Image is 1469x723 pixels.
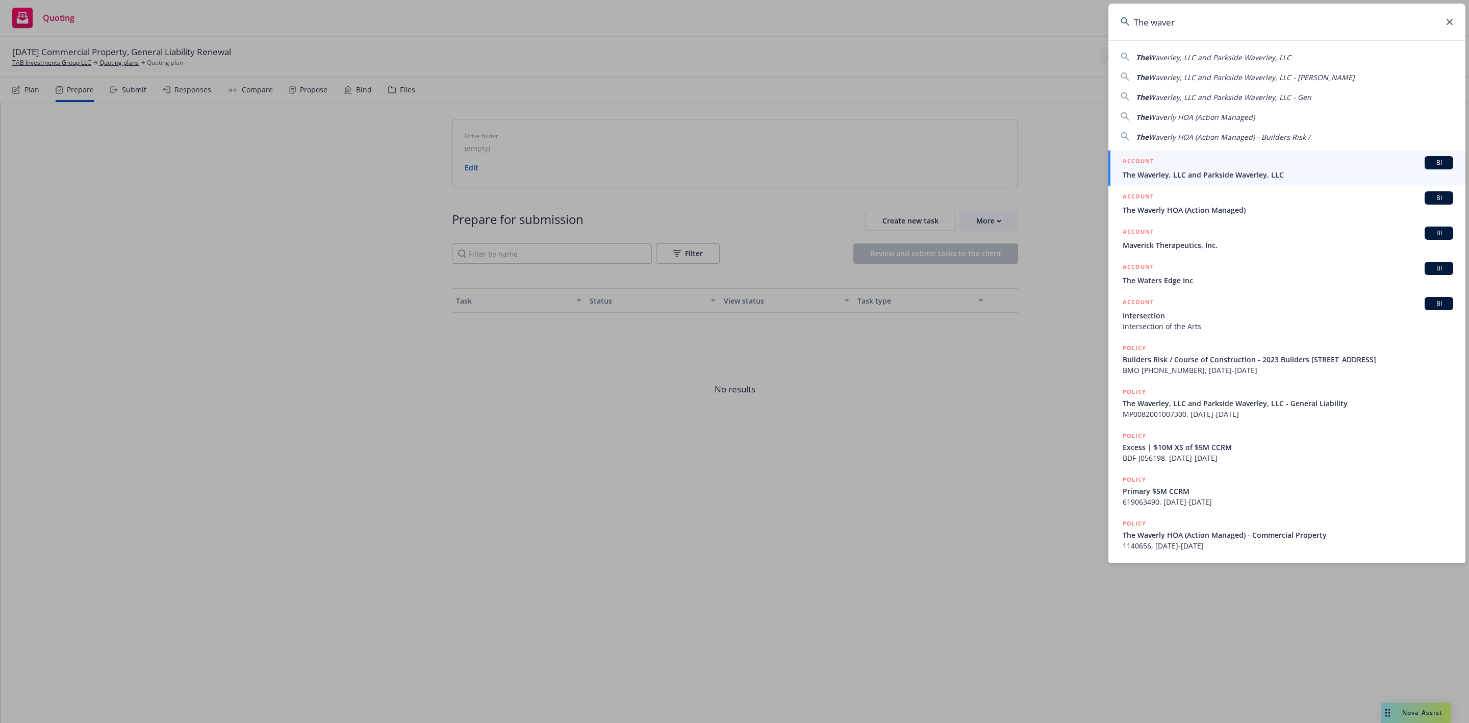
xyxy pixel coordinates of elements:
h5: ACCOUNT [1123,227,1154,239]
a: POLICYThe Waverly HOA (Action Managed) - Commercial Property1140656, [DATE]-[DATE] [1108,513,1465,557]
span: The Waverley, LLC and Parkside Waverley, LLC - General Liability [1123,398,1453,409]
h5: POLICY [1123,518,1146,529]
span: 1140656, [DATE]-[DATE] [1123,540,1453,551]
span: BI [1429,193,1449,203]
span: The [1136,112,1149,122]
a: ACCOUNTBIThe Waverley, LLC and Parkside Waverley, LLC [1108,151,1465,186]
span: The Waverly HOA (Action Managed) - Commercial Property [1123,530,1453,540]
span: Maverick Therapeutics, Inc. [1123,240,1453,251]
h5: POLICY [1123,431,1146,441]
h5: POLICY [1123,343,1146,353]
h5: ACCOUNT [1123,262,1154,274]
span: BI [1429,264,1449,273]
span: Waverley, LLC and Parkside Waverley, LLC [1149,53,1291,62]
a: ACCOUNTBIThe Waverly HOA (Action Managed) [1108,186,1465,221]
span: The Waters Edge Inc [1123,275,1453,286]
h5: POLICY [1123,387,1146,397]
a: ACCOUNTBIMaverick Therapeutics, Inc. [1108,221,1465,256]
a: ACCOUNTBIThe Waters Edge Inc [1108,256,1465,291]
span: The [1136,132,1149,142]
span: Intersection [1123,310,1453,321]
span: The [1136,53,1149,62]
h5: POLICY [1123,475,1146,485]
a: POLICYPrimary $5M CCRM619063490, [DATE]-[DATE] [1108,469,1465,513]
span: Builders Risk / Course of Construction - 2023 Builders [STREET_ADDRESS] [1123,354,1453,365]
a: POLICYExcess | $10M XS of $5M CCRMBDF-J056198, [DATE]-[DATE] [1108,425,1465,469]
span: BI [1429,299,1449,308]
h5: ACCOUNT [1123,156,1154,168]
span: Waverly HOA (Action Managed) [1149,112,1255,122]
h5: ACCOUNT [1123,297,1154,309]
a: POLICYThe Waverley, LLC and Parkside Waverley, LLC - General LiabilityMP0082001007300, [DATE]-[DATE] [1108,381,1465,425]
span: The [1136,92,1149,102]
span: The Waverly HOA (Action Managed) [1123,205,1453,215]
input: Search... [1108,4,1465,40]
span: The Waverley, LLC and Parkside Waverley, LLC [1123,169,1453,180]
span: 619063490, [DATE]-[DATE] [1123,496,1453,507]
span: Waverley, LLC and Parkside Waverley, LLC - Gen [1149,92,1311,102]
span: Waverly HOA (Action Managed) - Builders Risk / [1149,132,1310,142]
span: Primary $5M CCRM [1123,486,1453,496]
span: BI [1429,229,1449,238]
span: Waverley, LLC and Parkside Waverley, LLC - [PERSON_NAME] [1149,72,1355,82]
span: MP0082001007300, [DATE]-[DATE] [1123,409,1453,419]
a: ACCOUNTBIIntersectionIntersection of the Arts [1108,291,1465,337]
span: BMO [PHONE_NUMBER], [DATE]-[DATE] [1123,365,1453,376]
span: BI [1429,158,1449,167]
a: POLICYBuilders Risk / Course of Construction - 2023 Builders [STREET_ADDRESS]BMO [PHONE_NUMBER], ... [1108,337,1465,381]
h5: ACCOUNT [1123,191,1154,204]
span: BDF-J056198, [DATE]-[DATE] [1123,453,1453,463]
span: The [1136,72,1149,82]
span: Excess | $10M XS of $5M CCRM [1123,442,1453,453]
span: Intersection of the Arts [1123,321,1453,332]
